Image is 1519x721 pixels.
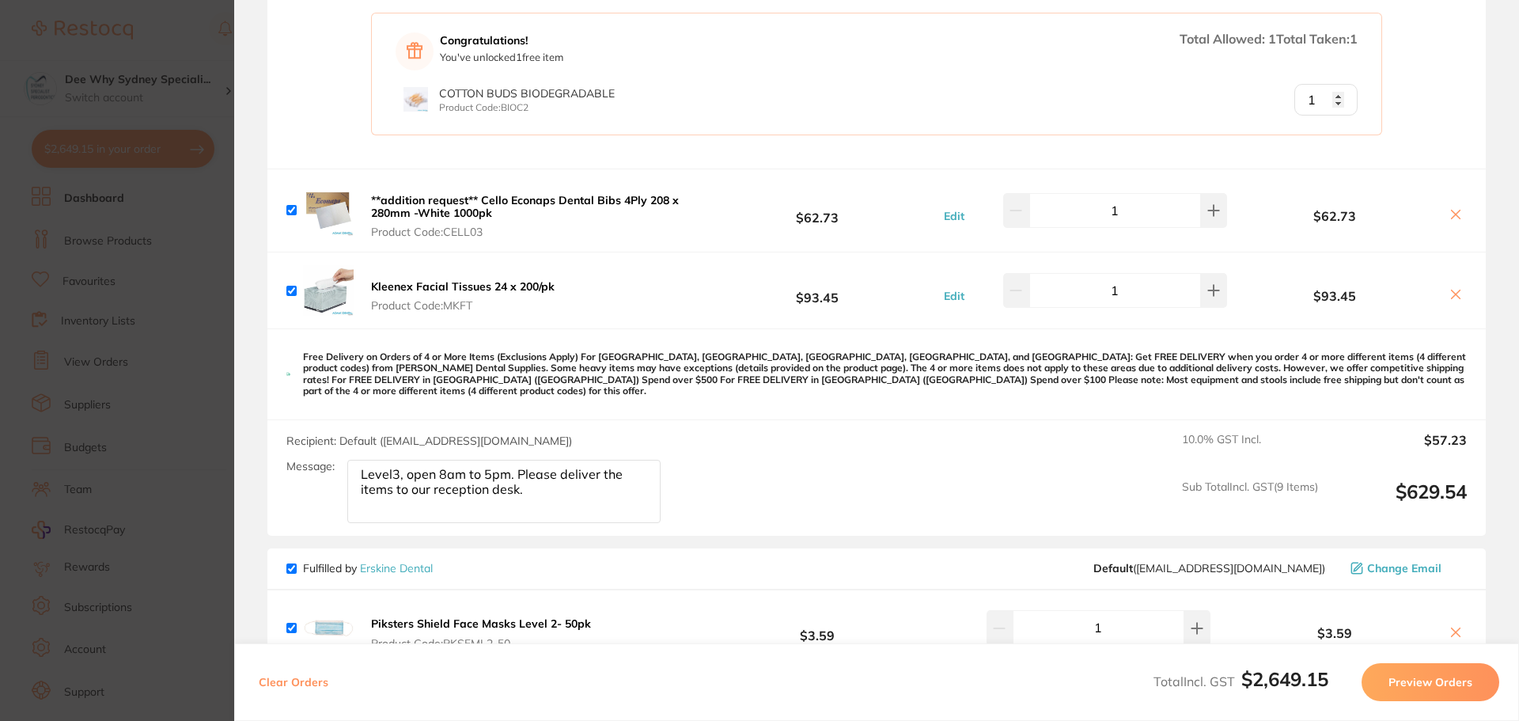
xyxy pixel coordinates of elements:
[1153,674,1328,689] span: Total Incl. GST
[1182,433,1318,468] span: 10.0 % GST Incl.
[1093,562,1325,575] span: sales@piksters.com
[347,460,661,523] textarea: Level3, open 8am to 5pm. Please deliver the items to our reception desk.
[371,279,555,294] b: Kleenex Facial Tissues 24 x 200/pk
[254,663,333,701] button: Clear Orders
[440,51,563,63] p: You've unlocked 1 free item
[371,299,555,312] span: Product Code: MKFT
[1093,561,1133,575] b: Default
[1350,31,1358,47] span: 1
[303,562,433,575] p: Fulfilled by
[1346,561,1467,575] button: Change Email
[440,34,563,47] strong: Congratulations!
[371,226,695,238] span: Product Code: CELL03
[366,279,559,313] button: Kleenex Facial Tissues 24 x 200/pk Product Code:MKFT
[303,185,354,236] img: M2Jza3didA
[303,351,1467,397] p: Free Delivery on Orders of 4 or More Items (Exclusions Apply) For [GEOGRAPHIC_DATA], [GEOGRAPHIC_...
[1331,480,1467,524] output: $629.54
[439,86,615,101] span: Cotton Buds Biodegradable
[371,193,679,220] b: **addition request** Cello Econaps Dental Bibs 4Ply 208 x 280mm -White 1000pk
[1231,626,1438,640] b: $3.59
[366,193,699,239] button: **addition request** Cello Econaps Dental Bibs 4Ply 208 x 280mm -White 1000pk Product Code:CELL03
[699,613,935,643] b: $3.59
[1268,31,1276,47] span: 1
[286,460,335,473] label: Message:
[1362,663,1499,701] button: Preview Orders
[1231,289,1438,303] b: $93.45
[1231,209,1438,223] b: $62.73
[371,637,591,650] span: Product Code: PKSFML2-50
[360,561,433,575] a: Erskine Dental
[1331,433,1467,468] output: $57.23
[286,434,572,448] span: Recipient: Default ( [EMAIL_ADDRESS][DOMAIN_NAME] )
[699,276,935,305] b: $93.45
[1180,32,1358,45] div: Total Allowed: Total Taken:
[303,603,354,654] img: djd6dzQyNQ
[439,102,615,113] p: Product Code: BIOC2
[303,265,354,316] img: OWxnbm50Nw
[699,195,935,225] b: $62.73
[371,617,591,631] b: Piksters Shield Face Masks Level 2- 50pk
[1294,84,1358,116] input: Qty
[1367,562,1441,575] span: Change Email
[403,87,428,112] img: Cotton Buds Biodegradable
[366,617,596,650] button: Piksters Shield Face Masks Level 2- 50pk Product Code:PKSFML2-50
[939,209,969,223] button: Edit
[1182,480,1318,524] span: Sub Total Incl. GST ( 9 Items)
[939,289,969,303] button: Edit
[1241,667,1328,691] b: $2,649.15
